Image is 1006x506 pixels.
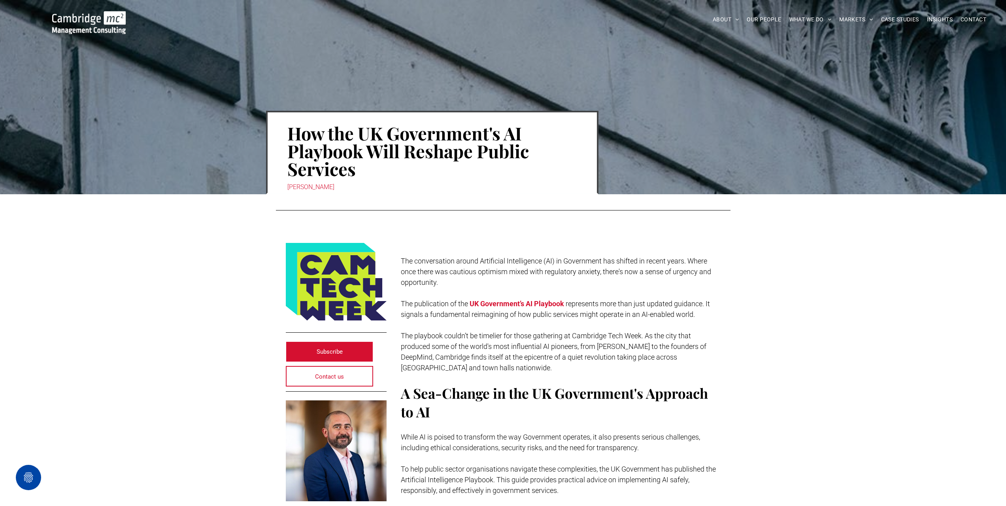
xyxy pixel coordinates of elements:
span: While AI is poised to transform the way Government operates, it also presents serious challenges,... [401,433,700,452]
a: Contact us [286,366,374,387]
span: The publication of the [401,299,468,308]
a: Craig Cheney [286,400,387,501]
span: To help public sector organisations navigate these complexities, the UK Government has published ... [401,465,716,495]
a: UK Government’s AI Playbook [470,299,564,308]
span: Contact us [315,367,344,387]
div: [PERSON_NAME] [287,182,577,193]
a: INSIGHTS [923,13,957,26]
a: CONTACT [957,13,990,26]
a: OUR PEOPLE [743,13,785,26]
span: The playbook couldn’t be timelier for those gathering at Cambridge Tech Week. As the city that pr... [401,332,706,372]
a: ABOUT [709,13,743,26]
a: CASE STUDIES [877,13,923,26]
a: WHAT WE DO [785,13,836,26]
img: Go to Homepage [52,11,126,34]
span: The conversation around Artificial Intelligence (AI) in Government has shifted in recent years. W... [401,257,711,286]
h1: How the UK Government's AI Playbook Will Reshape Public Services [287,123,577,178]
span: A Sea-Change in the UK Government's Approach to AI [401,384,708,421]
span: Subscribe [317,342,343,362]
a: MARKETS [835,13,877,26]
img: Logo featuring the words CAM TECH WEEK in bold, dark blue letters on a yellow-green background, w... [286,243,387,320]
a: Subscribe [286,341,374,362]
